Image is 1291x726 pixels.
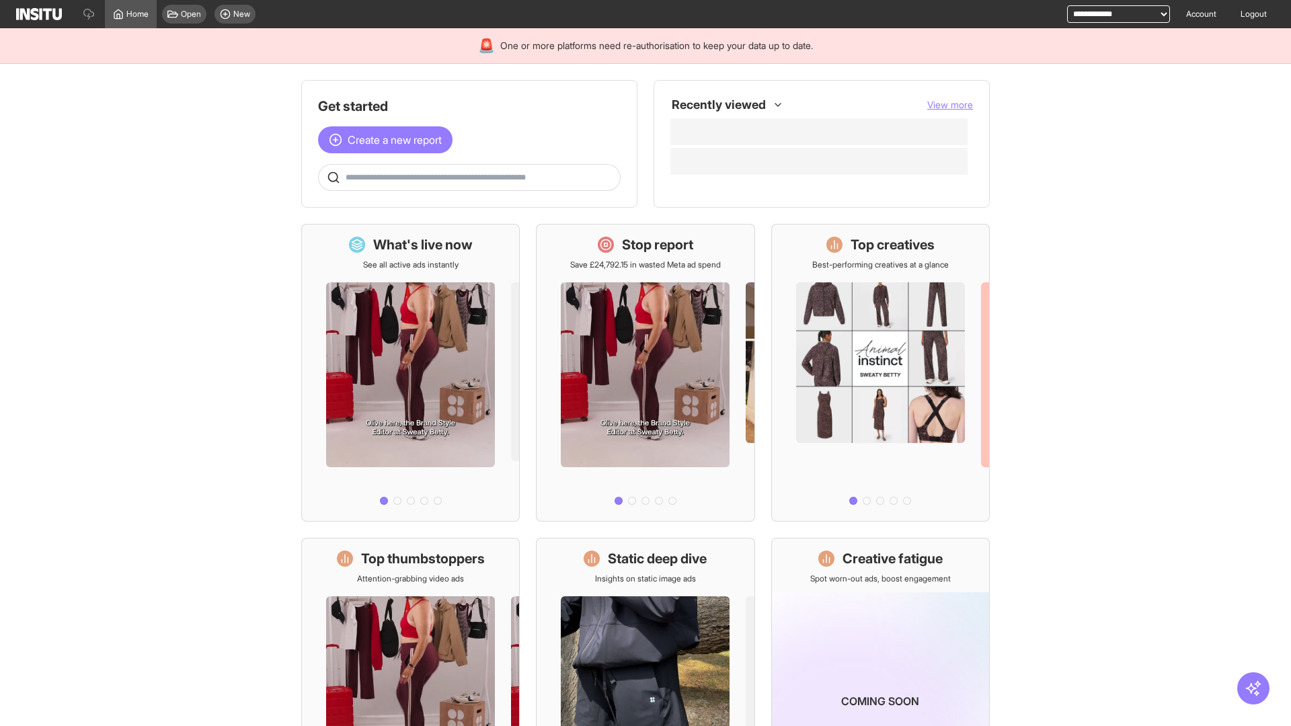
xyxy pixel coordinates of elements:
[570,259,721,270] p: Save £24,792.15 in wasted Meta ad spend
[301,224,520,522] a: What's live nowSee all active ads instantly
[812,259,949,270] p: Best-performing creatives at a glance
[233,9,250,19] span: New
[181,9,201,19] span: Open
[361,549,485,568] h1: Top thumbstoppers
[927,99,973,110] span: View more
[16,8,62,20] img: Logo
[373,235,473,254] h1: What's live now
[348,132,442,148] span: Create a new report
[622,235,693,254] h1: Stop report
[500,39,813,52] span: One or more platforms need re-authorisation to keep your data up to date.
[363,259,459,270] p: See all active ads instantly
[595,573,696,584] p: Insights on static image ads
[357,573,464,584] p: Attention-grabbing video ads
[318,97,621,116] h1: Get started
[608,549,707,568] h1: Static deep dive
[927,98,973,112] button: View more
[851,235,935,254] h1: Top creatives
[318,126,453,153] button: Create a new report
[536,224,754,522] a: Stop reportSave £24,792.15 in wasted Meta ad spend
[478,36,495,55] div: 🚨
[126,9,149,19] span: Home
[771,224,990,522] a: Top creativesBest-performing creatives at a glance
